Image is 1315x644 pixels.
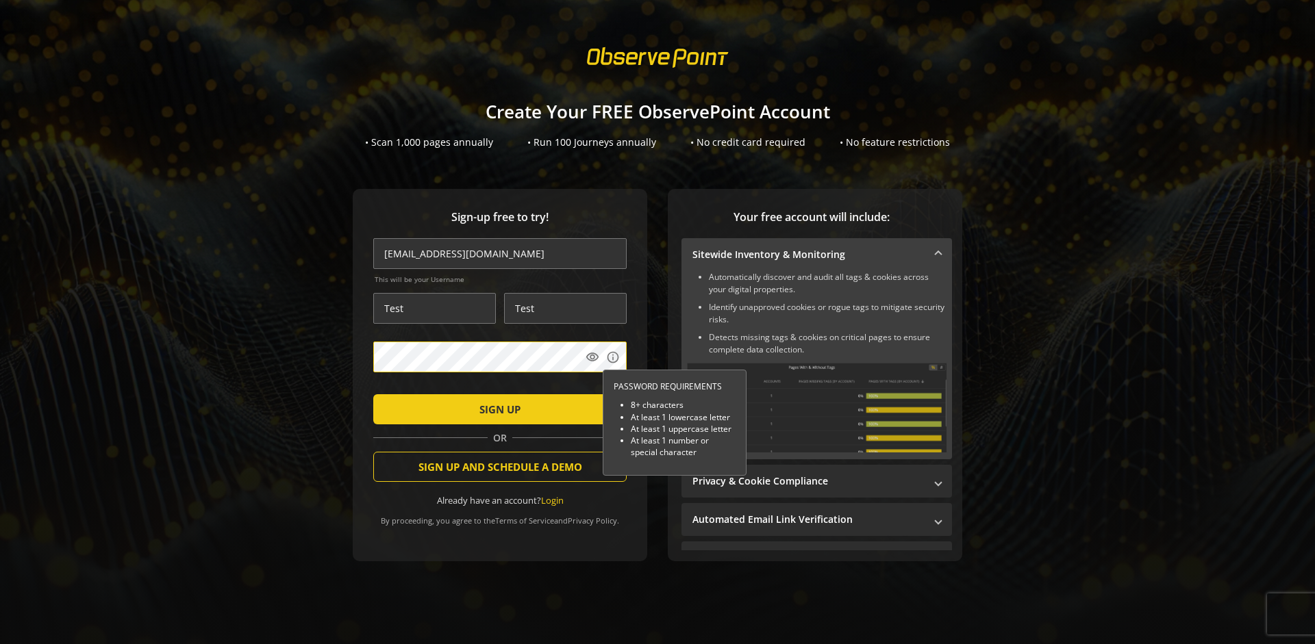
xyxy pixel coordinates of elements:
li: 8+ characters [631,399,736,411]
button: SIGN UP [373,394,627,424]
a: Terms of Service [495,515,554,526]
mat-icon: visibility [586,350,599,364]
a: Privacy Policy [568,515,617,526]
mat-expansion-panel-header: Privacy & Cookie Compliance [681,465,952,498]
li: At least 1 lowercase letter [631,411,736,423]
mat-panel-title: Automated Email Link Verification [692,513,925,526]
mat-expansion-panel-header: Automated Email Link Verification [681,503,952,536]
div: By proceeding, you agree to the and . [373,506,627,526]
li: At least 1 number or special character [631,435,736,458]
div: PASSWORD REQUIREMENTS [614,381,736,392]
mat-panel-title: Privacy & Cookie Compliance [692,474,925,488]
span: SIGN UP [479,397,521,422]
div: Sitewide Inventory & Monitoring [681,271,952,459]
input: Last Name * [504,293,627,324]
span: Your free account will include: [681,209,942,225]
li: Identify unapproved cookies or rogue tags to mitigate security risks. [709,301,947,326]
span: SIGN UP AND SCHEDULE A DEMO [418,454,582,479]
li: Detects missing tags & cookies on critical pages to ensure complete data collection. [709,331,947,356]
mat-expansion-panel-header: Sitewide Inventory & Monitoring [681,238,952,271]
button: SIGN UP AND SCHEDULE A DEMO [373,452,627,482]
input: Email Address (name@work-email.com) * [373,238,627,269]
img: Sitewide Inventory & Monitoring [687,363,947,452]
span: OR [488,431,512,445]
div: • No credit card required [690,136,805,149]
div: • Scan 1,000 pages annually [365,136,493,149]
span: Sign-up free to try! [373,209,627,225]
span: This will be your Username [375,274,627,284]
li: At least 1 uppercase letter [631,423,736,435]
input: First Name * [373,293,496,324]
div: • Run 100 Journeys annually [527,136,656,149]
li: Automatically discover and audit all tags & cookies across your digital properties. [709,271,947,296]
a: Login [541,494,564,506]
mat-expansion-panel-header: Performance Monitoring with Web Vitals [681,541,952,574]
div: Already have an account? [373,494,627,507]
mat-icon: info [606,350,620,364]
mat-panel-title: Sitewide Inventory & Monitoring [692,248,925,261]
div: • No feature restrictions [840,136,950,149]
